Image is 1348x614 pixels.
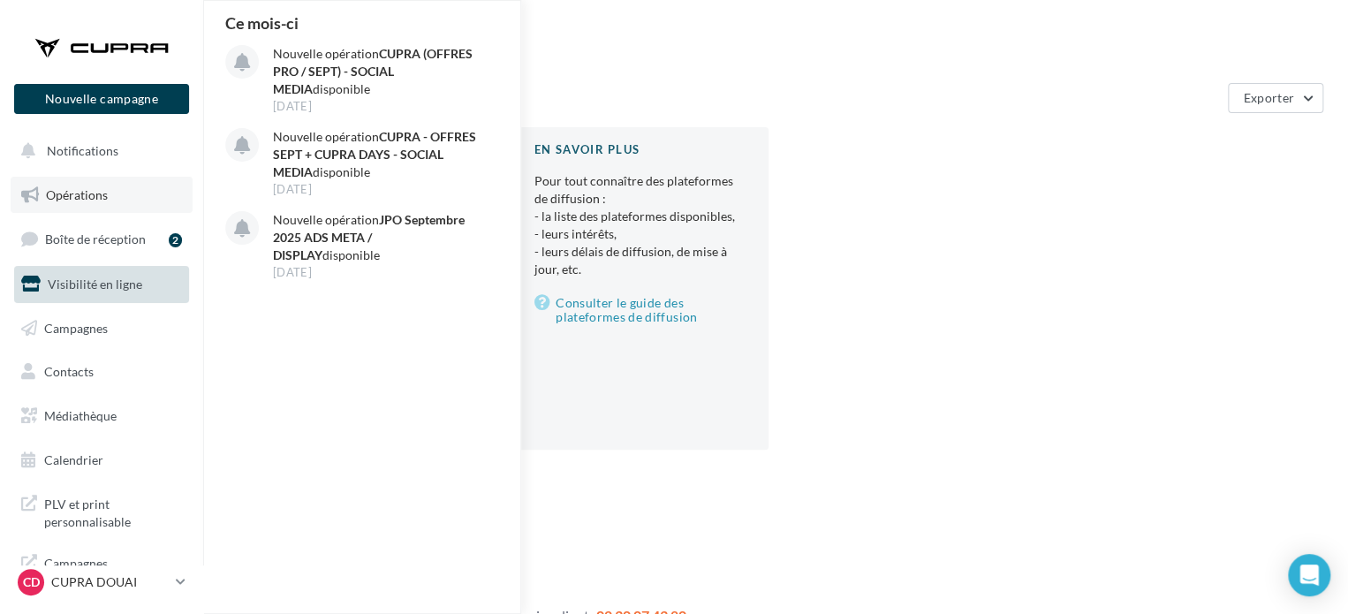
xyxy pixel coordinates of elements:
a: Médiathèque [11,398,193,435]
a: Campagnes DataOnDemand [11,544,193,596]
div: 1 point de vente [224,90,1221,106]
span: PLV et print personnalisable [44,492,182,530]
div: Open Intercom Messenger [1288,554,1330,596]
a: Boîte de réception2 [11,220,193,258]
div: En savoir plus [534,141,740,158]
button: Nouvelle campagne [14,84,189,114]
a: Opérations [11,177,193,214]
li: - leurs délais de diffusion, de mise à jour, etc. [534,243,740,278]
span: Notifications [47,143,118,158]
span: Opérations [46,187,108,202]
li: - leurs intérêts, [534,225,740,243]
a: Visibilité en ligne [11,266,193,303]
span: Campagnes DataOnDemand [44,551,182,589]
span: Exporter [1243,90,1294,105]
a: Calendrier [11,442,193,479]
span: Campagnes [44,320,108,335]
p: Pour tout connaître des plateformes de diffusion : [534,172,740,278]
button: Exporter [1228,83,1323,113]
a: Campagnes [11,310,193,347]
p: CUPRA DOUAI [51,573,169,591]
span: Contacts [44,364,94,379]
span: Médiathèque [44,408,117,423]
a: CD CUPRA DOUAI [14,565,189,599]
a: Consulter le guide des plateformes de diffusion [534,292,740,328]
span: Calendrier [44,452,103,467]
span: Boîte de réception [45,231,146,246]
a: PLV et print personnalisable [11,485,193,537]
div: Visibilité en ligne [224,28,1327,55]
span: Visibilité en ligne [48,277,142,292]
a: Contacts [11,353,193,390]
span: CD [23,573,40,591]
li: - la liste des plateformes disponibles, [534,208,740,225]
div: 2 [169,233,182,247]
button: Notifications [11,133,186,170]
